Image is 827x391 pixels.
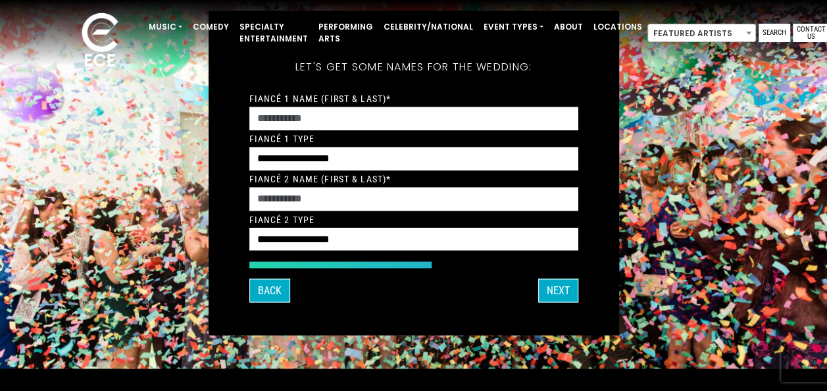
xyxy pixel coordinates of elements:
label: Fiancé 2 Type [249,213,315,225]
a: Celebrity/National [378,16,478,38]
label: Fiancé 2 Name (First & Last)* [249,173,391,185]
span: Featured Artists [647,24,756,42]
a: Event Types [478,16,549,38]
a: Music [143,16,188,38]
span: Featured Artists [648,24,755,43]
a: Locations [588,16,647,38]
a: Specialty Entertainment [234,16,313,50]
a: Search [759,24,790,42]
label: Fiancé 1 Name (First & Last)* [249,93,391,105]
label: Fiancé 1 Type [249,133,315,145]
a: About [549,16,588,38]
img: ece_new_logo_whitev2-1.png [67,9,133,73]
a: Performing Arts [313,16,378,50]
a: Comedy [188,16,234,38]
button: Next [538,279,578,303]
button: Back [249,279,290,303]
